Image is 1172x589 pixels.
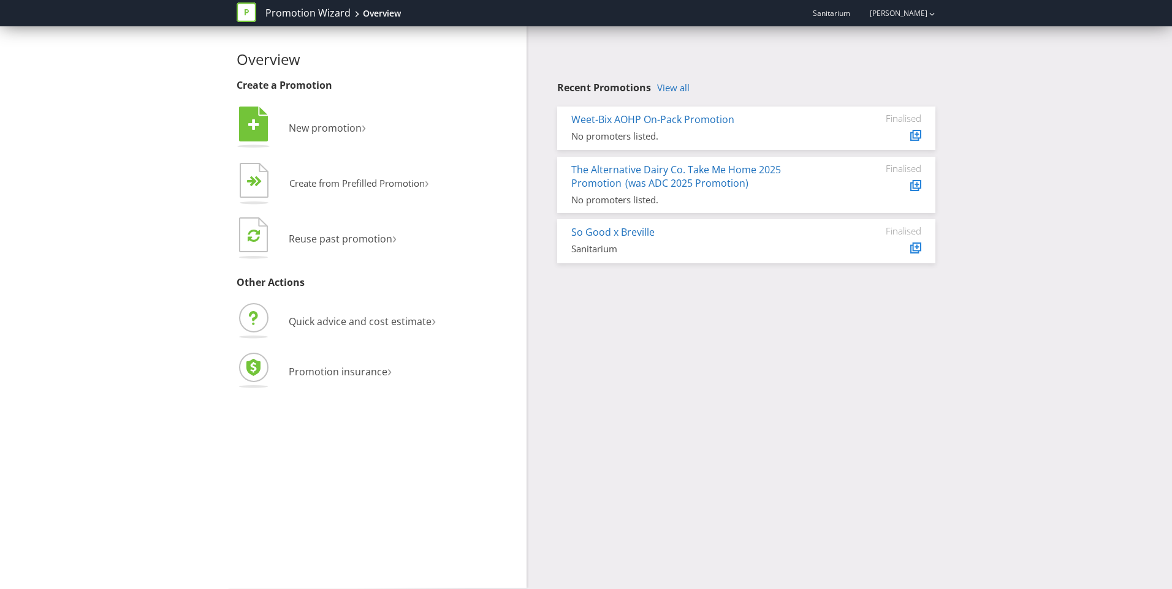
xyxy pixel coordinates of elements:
a: [PERSON_NAME] [858,8,927,18]
a: View all [657,83,690,93]
span: › [425,173,429,192]
tspan:  [254,176,262,187]
span: › [362,116,366,137]
h3: Create a Promotion [237,80,517,91]
tspan:  [248,228,260,242]
div: Overview [363,7,401,20]
button: Create from Prefilled Promotion› [237,160,430,209]
a: Quick advice and cost estimate› [237,315,436,328]
span: Promotion insurance [289,365,387,378]
a: The Alternative Dairy Co. Take Me Home 2025 Promotion (was ADC 2025 Promotion) [571,163,781,190]
div: Sanitarium [571,242,829,255]
h3: Other Actions [237,277,517,288]
div: No promoters listed. [571,130,829,143]
h2: Overview [237,51,517,67]
span: Reuse past promotion [289,232,392,246]
tspan:  [248,118,259,132]
span: › [432,310,436,330]
span: Sanitarium [813,8,850,18]
div: Finalised [848,163,921,174]
div: No promoters listed. [571,193,829,206]
span: New promotion [289,121,362,135]
a: Promotion insurance› [237,365,392,378]
span: Quick advice and cost estimate [289,315,432,328]
div: Finalised [848,225,921,236]
span: › [387,360,392,380]
span: › [392,227,397,247]
a: Promotion Wizard [265,6,351,20]
a: So Good x Breville [571,225,655,239]
div: Finalised [848,113,921,124]
span: Create from Prefilled Promotion [289,177,425,189]
a: Weet-Bix AOHP On-Pack Promotion [571,113,734,126]
span: Recent Promotions [557,81,651,94]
